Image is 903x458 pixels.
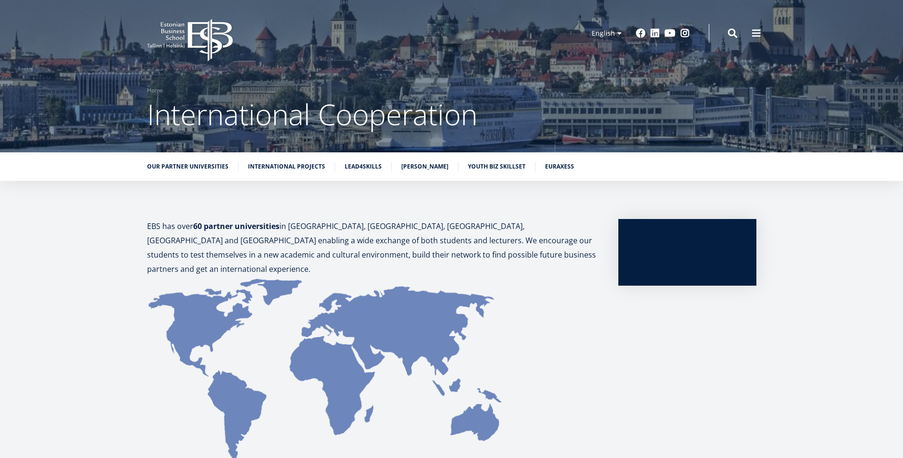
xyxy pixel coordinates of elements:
[468,162,526,171] a: Youth BIZ Skillset
[147,219,599,276] p: EBS has over in [GEOGRAPHIC_DATA], [GEOGRAPHIC_DATA], [GEOGRAPHIC_DATA], [GEOGRAPHIC_DATA] and [G...
[401,162,448,171] a: [PERSON_NAME]
[545,162,574,171] a: euraxess
[248,162,325,171] a: International Projects
[193,221,279,231] strong: 60 partner universities
[147,162,228,171] a: Our partner universities
[665,29,675,38] a: Youtube
[680,29,690,38] a: Instagram
[147,86,163,95] a: Home
[345,162,382,171] a: Lead4Skills
[650,29,660,38] a: Linkedin
[147,95,477,134] span: International Cooperation
[636,29,645,38] a: Facebook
